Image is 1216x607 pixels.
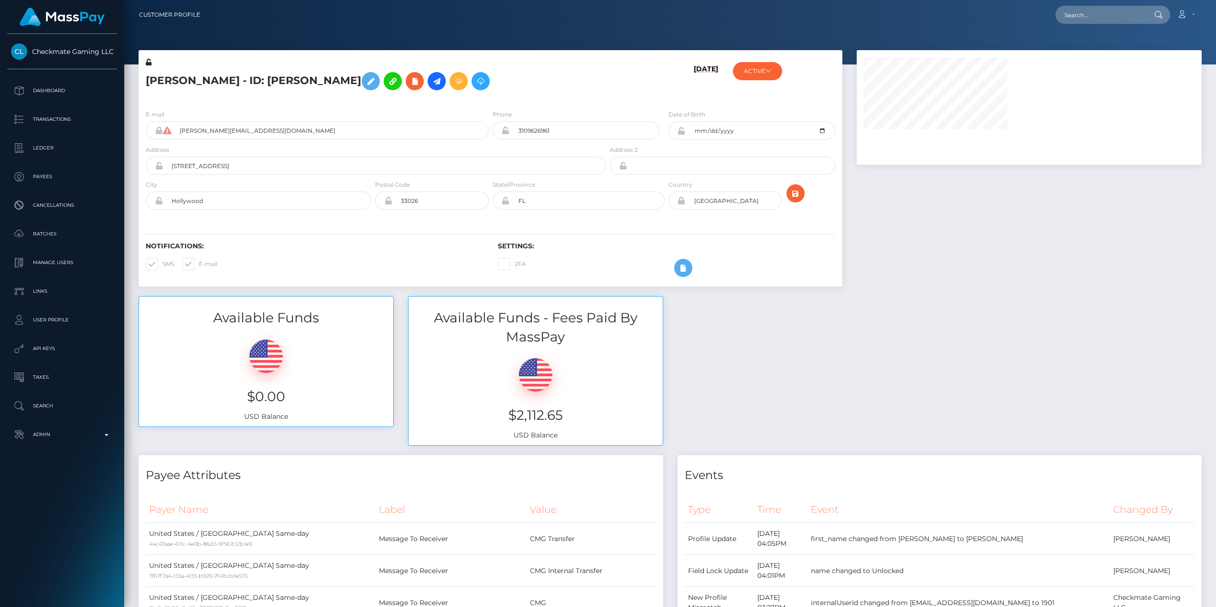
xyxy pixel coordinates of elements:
a: API Keys [7,337,117,361]
td: CMG Transfer [527,523,656,555]
p: Cancellations [11,198,113,213]
small: 44c47aae-611c-4e0b-86d3-9f567c12b1e9 [149,541,252,547]
h6: Settings: [498,242,836,250]
label: Country [668,181,692,189]
label: Address 2 [610,146,638,154]
td: Field Lock Update [685,555,754,587]
label: State/Province [493,181,535,189]
i: Cannot communicate with payees of this client directly [163,127,171,134]
td: Message To Receiver [376,523,527,555]
p: Admin [11,427,113,442]
a: Payees [7,165,117,189]
a: Search [7,394,117,418]
label: E-mail [146,110,164,119]
h6: [DATE] [694,65,718,98]
a: Customer Profile [139,5,200,25]
label: SMS [146,258,174,270]
label: Address [146,146,169,154]
a: Transactions [7,107,117,131]
td: [DATE] 04:05PM [754,523,807,555]
p: Ledger [11,141,113,155]
span: Checkmate Gaming LLC [7,47,117,56]
p: Transactions [11,112,113,127]
td: name changed to Unlocked [807,555,1109,587]
th: Value [527,497,656,523]
h5: [PERSON_NAME] - ID: [PERSON_NAME] [146,67,601,95]
th: Changed By [1110,497,1194,523]
a: Admin [7,423,117,447]
h3: Available Funds - Fees Paid By MassPay [409,309,663,346]
img: USD.png [249,340,283,373]
a: Manage Users [7,251,117,275]
input: Search... [1055,6,1145,24]
button: ACTIVE [733,62,782,80]
label: Phone [493,110,512,119]
label: Postal Code [375,181,410,189]
a: Batches [7,222,117,246]
a: Links [7,279,117,303]
td: [PERSON_NAME] [1110,555,1194,587]
p: API Keys [11,341,113,356]
p: Taxes [11,370,113,384]
th: Label [376,497,527,523]
h6: Notifications: [146,242,484,250]
th: Type [685,497,754,523]
label: Date of Birth [668,110,705,119]
div: USD Balance [139,328,393,426]
a: Cancellations [7,193,117,217]
div: USD Balance [409,346,663,445]
th: Payer Name [146,497,376,523]
p: Dashboard [11,84,113,98]
td: Profile Update [685,523,754,555]
h3: Available Funds [139,309,393,327]
label: City [146,181,157,189]
h3: $0.00 [146,387,386,406]
a: User Profile [7,308,117,332]
a: Ledger [7,136,117,160]
p: Search [11,399,113,413]
p: Batches [11,227,113,241]
a: Taxes [7,365,117,389]
p: Payees [11,170,113,184]
p: User Profile [11,313,113,327]
h4: Events [685,467,1195,484]
p: Links [11,284,113,298]
label: E-mail [182,258,217,270]
td: United States / [GEOGRAPHIC_DATA] Same-day [146,555,376,587]
label: 2FA [498,258,526,270]
td: first_name changed from [PERSON_NAME] to [PERSON_NAME] [807,523,1109,555]
h3: $2,112.65 [416,406,656,425]
img: Checkmate Gaming LLC [11,43,27,60]
th: Time [754,497,807,523]
small: 7f67f7a4-133a-4f35-b920-7f47ccb1e573 [149,573,248,579]
td: CMG Internal Transfer [527,555,656,587]
td: Message To Receiver [376,555,527,587]
a: Dashboard [7,79,117,103]
td: [PERSON_NAME] [1110,523,1194,555]
td: [DATE] 04:01PM [754,555,807,587]
h4: Payee Attributes [146,467,656,484]
a: Initiate Payout [428,72,446,90]
img: USD.png [519,358,552,392]
th: Event [807,497,1109,523]
td: United States / [GEOGRAPHIC_DATA] Same-day [146,523,376,555]
img: MassPay Logo [20,8,105,26]
p: Manage Users [11,256,113,270]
